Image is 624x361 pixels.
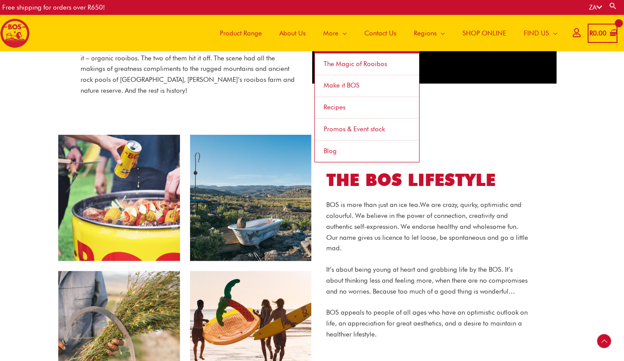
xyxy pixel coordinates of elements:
span: FIND US [524,20,549,46]
a: Regions [405,15,454,51]
p: BOS appeals to people of all ages who have an optimistic outlook on life, an appreciation for gre... [326,307,528,340]
p: His quest took him to the [GEOGRAPHIC_DATA], some of the most spectacular wilderness you’ll find ... [81,20,299,96]
span: Promos & Event stock [324,125,385,133]
span: Recipes [324,103,345,111]
a: Contact Us [356,15,405,51]
a: Make it BOS [315,75,419,97]
a: View Shopping Cart, empty [588,24,617,43]
h2: THE BOS LIFESTYLE [326,169,528,191]
a: SHOP ONLINE [454,15,515,51]
span: More [323,20,338,46]
a: Recipes [315,97,419,119]
span: The Magic of Rooibos [324,60,387,68]
bdi: 0.00 [589,29,606,37]
span: SHOP ONLINE [462,20,506,46]
a: Blog [315,140,419,162]
a: Product Range [211,15,271,51]
span: Product Range [220,20,262,46]
a: Search button [609,2,617,10]
p: BOS is more than just an ice tea. We are crazy, quirky, optimistic and colourful. We believe in t... [326,200,528,254]
a: ZA [589,4,602,11]
a: The Magic of Rooibos [315,53,419,75]
a: Promos & Event stock [315,119,419,140]
p: It’s about being young at heart and grabbing life by the BOS. It’s about thinking less and feelin... [326,264,528,297]
a: More [314,15,356,51]
a: About Us [271,15,314,51]
span: About Us [279,20,306,46]
span: Regions [414,20,437,46]
span: R [589,29,593,37]
span: Make it BOS [324,81,360,89]
span: Contact Us [364,20,396,46]
nav: Site Navigation [204,15,566,51]
span: Blog [324,147,337,155]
